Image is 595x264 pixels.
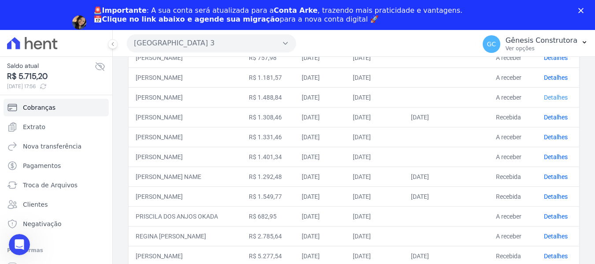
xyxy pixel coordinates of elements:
td: A receber [489,87,537,107]
iframe: Intercom live chat [9,234,30,255]
td: A receber [489,48,537,67]
div: Fechar [578,8,587,13]
td: [PERSON_NAME] [129,147,242,167]
td: [PERSON_NAME] [129,107,242,127]
td: Recebida [489,167,537,186]
a: Detalhes [544,54,568,61]
td: R$ 1.549,77 [242,186,294,206]
td: [DATE] [404,167,489,186]
td: [DATE] [346,226,404,246]
button: GC Gênesis Construtora Ver opções [476,32,595,56]
a: Negativação [4,215,109,233]
span: Nova transferência [23,142,81,151]
td: R$ 1.331,46 [242,127,294,147]
td: A receber [489,127,537,147]
td: [PERSON_NAME] [129,87,242,107]
span: GC [487,41,496,47]
td: A receber [489,67,537,87]
a: Cobranças [4,99,109,116]
p: Ver opções [506,45,577,52]
td: R$ 2.785,64 [242,226,294,246]
a: Troca de Arquivos [4,176,109,194]
p: Gênesis Construtora [506,36,577,45]
a: Pagamentos [4,157,109,175]
a: Detalhes [544,134,568,141]
td: [DATE] [346,147,404,167]
td: [DATE] [346,167,404,186]
td: [DATE] [346,67,404,87]
td: R$ 1.488,84 [242,87,294,107]
td: [DATE] [404,107,489,127]
td: R$ 682,95 [242,206,294,226]
div: Plataformas [7,245,105,256]
td: REGINA [PERSON_NAME] [129,226,242,246]
span: Troca de Arquivos [23,181,78,190]
td: R$ 1.401,34 [242,147,294,167]
td: [DATE] [295,87,346,107]
td: R$ 1.308,46 [242,107,294,127]
a: Detalhes [544,153,568,160]
span: [DATE] 17:56 [7,82,95,90]
a: Detalhes [544,114,568,121]
b: Clique no link abaixo e agende sua migração [102,15,280,23]
span: Extrato [23,123,45,131]
a: Detalhes [544,233,568,240]
td: [DATE] [295,67,346,87]
a: Clientes [4,196,109,213]
td: [DATE] [346,107,404,127]
td: [DATE] [295,147,346,167]
td: [PERSON_NAME] [129,186,242,206]
td: [DATE] [346,87,404,107]
span: Negativação [23,219,62,228]
td: A receber [489,226,537,246]
a: Detalhes [544,213,568,220]
td: [DATE] [295,186,346,206]
td: [DATE] [346,48,404,67]
td: [PERSON_NAME] [129,48,242,67]
a: Detalhes [544,173,568,180]
div: : A sua conta será atualizada para a , trazendo mais praticidade e vantagens. 📅 para a nova conta... [93,6,463,24]
span: Cobranças [23,103,55,112]
td: Recebida [489,107,537,127]
td: R$ 757,98 [242,48,294,67]
td: [PERSON_NAME] [129,67,242,87]
b: 🚨Importante [93,6,147,15]
span: Saldo atual [7,61,95,71]
span: R$ 5.715,20 [7,71,95,82]
td: [PERSON_NAME] [129,127,242,147]
td: [DATE] [346,127,404,147]
td: [DATE] [404,186,489,206]
td: R$ 1.292,48 [242,167,294,186]
td: Recebida [489,186,537,206]
a: Detalhes [544,94,568,101]
td: [DATE] [346,206,404,226]
td: [PERSON_NAME] NAME [129,167,242,186]
td: [DATE] [295,226,346,246]
a: Detalhes [544,74,568,81]
td: A receber [489,147,537,167]
td: [DATE] [295,48,346,67]
b: Conta Arke [274,6,318,15]
td: A receber [489,206,537,226]
td: R$ 1.181,57 [242,67,294,87]
td: PRISCILA DOS ANJOS OKADA [129,206,242,226]
a: Agendar migração [93,29,166,39]
a: Detalhes [544,193,568,200]
img: Profile image for Adriane [72,15,86,30]
td: [DATE] [295,127,346,147]
a: Detalhes [544,253,568,260]
a: Extrato [4,118,109,136]
td: [DATE] [295,206,346,226]
span: Pagamentos [23,161,61,170]
a: Nova transferência [4,138,109,155]
button: [GEOGRAPHIC_DATA] 3 [127,34,296,52]
td: [DATE] [295,107,346,127]
span: Clientes [23,200,48,209]
td: [DATE] [295,167,346,186]
td: [DATE] [346,186,404,206]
